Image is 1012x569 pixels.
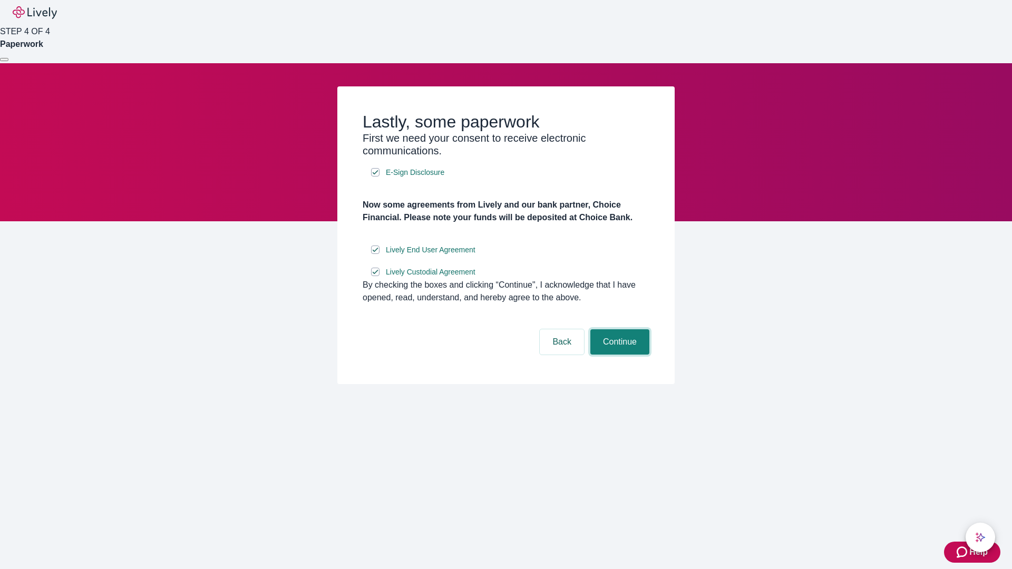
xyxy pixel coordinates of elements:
[540,329,584,355] button: Back
[363,132,649,157] h3: First we need your consent to receive electronic communications.
[13,6,57,19] img: Lively
[957,546,969,558] svg: Zendesk support icon
[386,167,444,178] span: E-Sign Disclosure
[590,329,649,355] button: Continue
[969,546,988,558] span: Help
[363,112,649,132] h2: Lastly, some paperwork
[384,243,478,257] a: e-sign disclosure document
[384,166,446,179] a: e-sign disclosure document
[384,266,478,279] a: e-sign disclosure document
[975,532,986,543] svg: Lively AI Assistant
[386,244,475,256] span: Lively End User Agreement
[363,199,649,224] h4: Now some agreements from Lively and our bank partner, Choice Financial. Please note your funds wi...
[363,279,649,304] div: By checking the boxes and clicking “Continue", I acknowledge that I have opened, read, understand...
[386,267,475,278] span: Lively Custodial Agreement
[944,542,1000,563] button: Zendesk support iconHelp
[966,523,995,552] button: chat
